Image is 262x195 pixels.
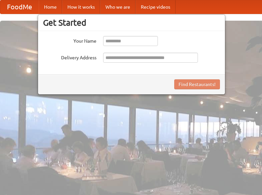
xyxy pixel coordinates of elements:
[43,18,220,28] h3: Get Started
[43,53,96,61] label: Delivery Address
[100,0,136,14] a: Who we are
[174,79,220,89] button: Find Restaurants!
[62,0,100,14] a: How it works
[39,0,62,14] a: Home
[136,0,176,14] a: Recipe videos
[0,0,39,14] a: FoodMe
[43,36,96,44] label: Your Name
